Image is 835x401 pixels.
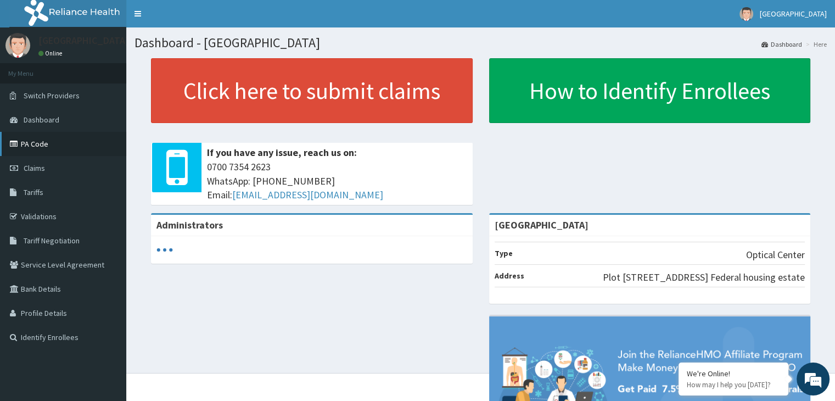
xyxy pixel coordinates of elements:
a: [EMAIL_ADDRESS][DOMAIN_NAME] [232,188,383,201]
span: Claims [24,163,45,173]
b: Administrators [156,219,223,231]
p: Plot [STREET_ADDRESS] Federal housing estate [603,270,805,285]
span: Tariffs [24,187,43,197]
p: How may I help you today? [687,380,780,389]
span: Dashboard [24,115,59,125]
h1: Dashboard - [GEOGRAPHIC_DATA] [135,36,827,50]
span: Switch Providers [24,91,80,101]
p: [GEOGRAPHIC_DATA] [38,36,129,46]
div: We're Online! [687,369,780,378]
strong: [GEOGRAPHIC_DATA] [495,219,589,231]
a: Click here to submit claims [151,58,473,123]
svg: audio-loading [156,242,173,258]
p: Optical Center [746,248,805,262]
img: User Image [739,7,753,21]
a: Dashboard [761,40,802,49]
span: Tariff Negotiation [24,236,80,246]
li: Here [803,40,827,49]
b: Address [495,271,524,281]
a: How to Identify Enrollees [489,58,811,123]
span: 0700 7354 2623 WhatsApp: [PHONE_NUMBER] Email: [207,160,467,202]
a: Online [38,49,65,57]
b: Type [495,248,513,258]
b: If you have any issue, reach us on: [207,146,357,159]
span: [GEOGRAPHIC_DATA] [760,9,827,19]
img: User Image [5,33,30,58]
